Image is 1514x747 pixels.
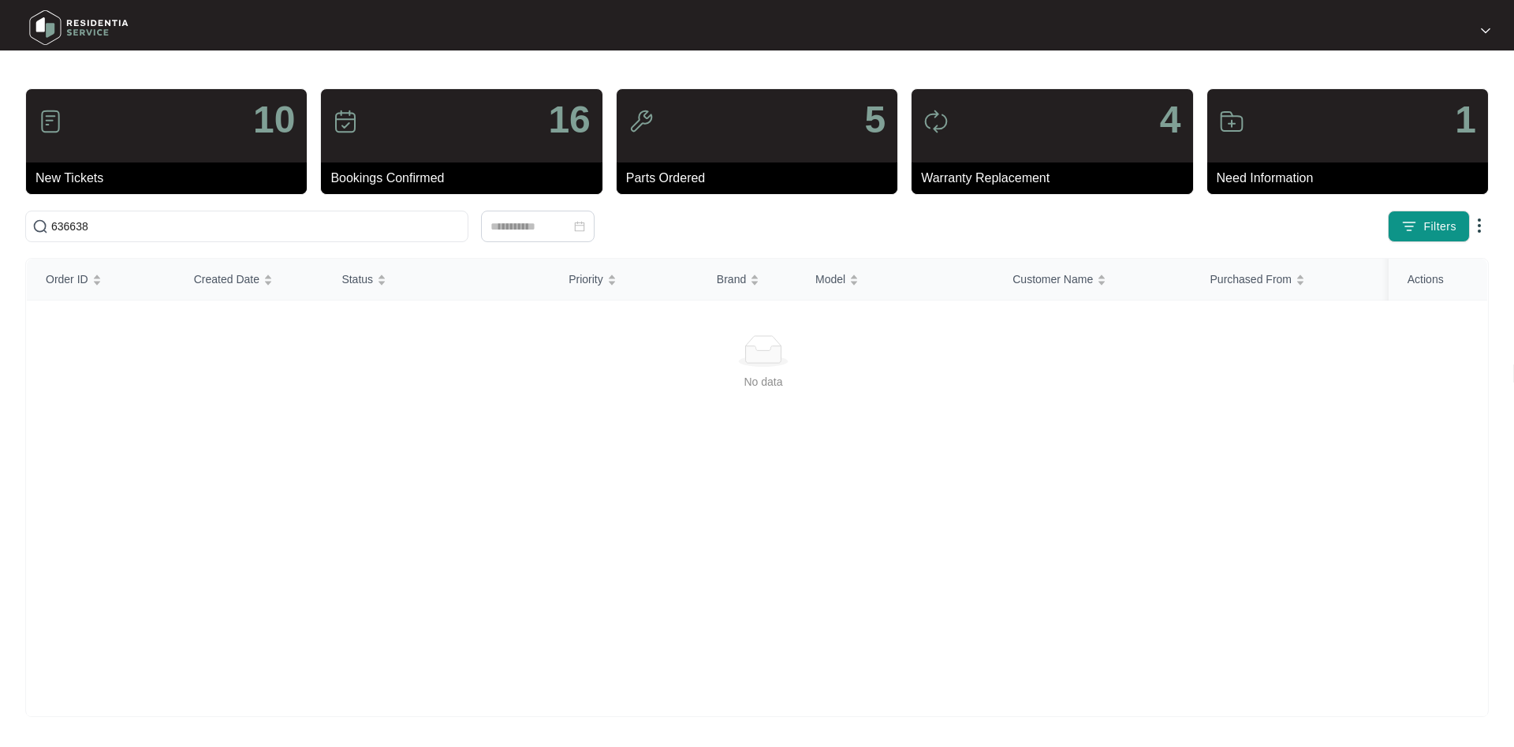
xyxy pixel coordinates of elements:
span: Created Date [194,271,259,288]
th: Actions [1389,259,1487,301]
img: filter icon [1401,218,1417,234]
div: No data [52,373,1475,390]
img: dropdown arrow [1470,216,1489,235]
p: 5 [864,101,886,139]
button: filter iconFilters [1388,211,1470,242]
p: 1 [1455,101,1476,139]
th: Order ID [27,259,175,301]
img: icon [923,109,949,134]
img: residentia service logo [24,4,134,51]
span: Status [341,271,373,288]
p: 16 [548,101,590,139]
p: 10 [253,101,295,139]
p: Bookings Confirmed [330,169,602,188]
input: Search by Order Id, Assignee Name, Customer Name, Brand and Model [51,218,461,235]
span: Purchased From [1210,271,1292,288]
p: Need Information [1217,169,1488,188]
img: icon [1219,109,1244,134]
th: Brand [698,259,796,301]
span: Brand [717,271,746,288]
span: Order ID [46,271,88,288]
img: search-icon [32,218,48,234]
p: Warranty Replacement [921,169,1192,188]
span: Model [815,271,845,288]
th: Customer Name [994,259,1191,301]
th: Status [323,259,550,301]
th: Purchased From [1191,259,1389,301]
p: New Tickets [35,169,307,188]
span: Filters [1423,218,1456,235]
img: dropdown arrow [1481,27,1490,35]
img: icon [333,109,358,134]
p: Parts Ordered [626,169,897,188]
span: Priority [569,271,603,288]
th: Created Date [175,259,323,301]
th: Priority [550,259,698,301]
img: icon [628,109,654,134]
img: icon [38,109,63,134]
p: 4 [1160,101,1181,139]
span: Customer Name [1012,271,1093,288]
th: Model [796,259,994,301]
